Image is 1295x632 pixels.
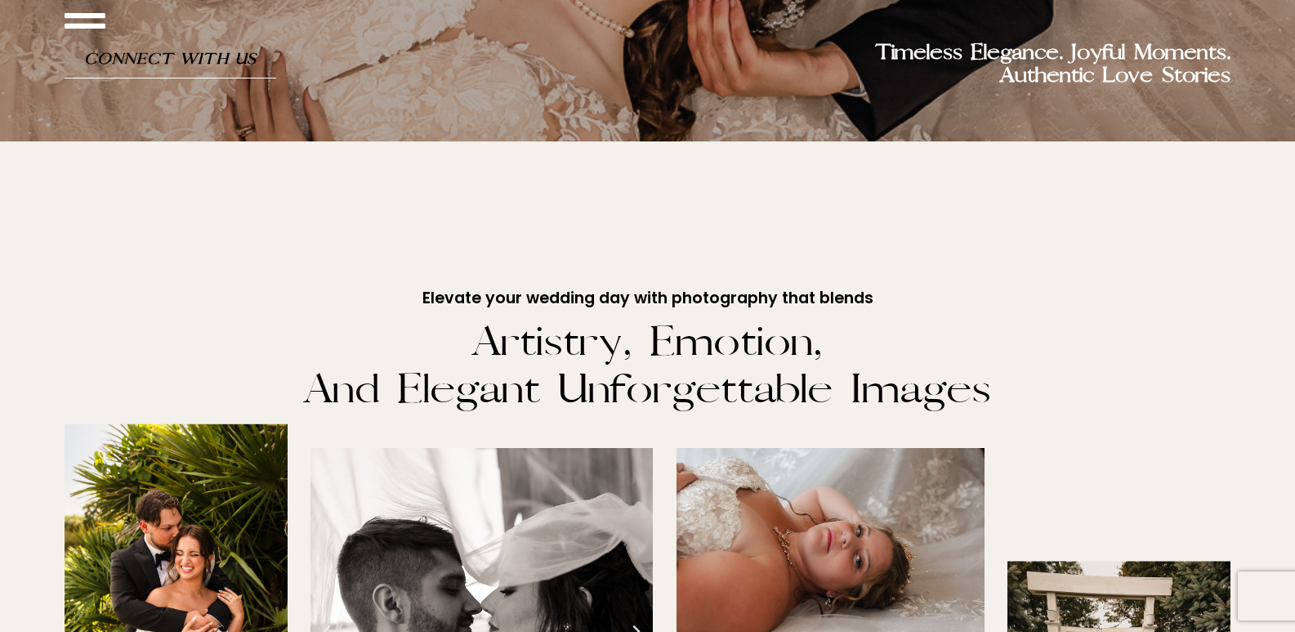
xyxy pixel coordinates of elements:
[65,41,276,78] a: Connect With Us
[428,236,868,276] h1: Wedding Photographers
[648,41,1230,88] h2: Timeless Elegance. Joyful Moments. Authentic Love Stories
[422,289,873,307] p: Elevate your wedding day with photography that blends
[304,319,990,413] h3: artistry, emotion, and Elegant Unforgettable Images
[84,51,257,68] span: Connect With Us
